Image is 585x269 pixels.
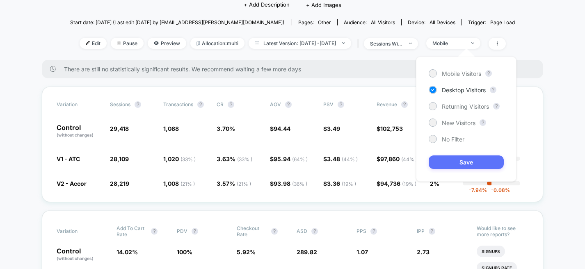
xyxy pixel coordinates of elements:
span: ( 19 % ) [342,181,356,187]
span: 97,860 [380,155,417,162]
img: calendar [255,41,259,45]
span: 1.07 [356,248,368,255]
span: 3.70 % [217,125,235,132]
span: -0.08 % [487,187,510,193]
span: 14.02 % [117,248,138,255]
span: All Visitors [371,19,395,25]
button: Save [429,155,504,169]
span: (without changes) [57,132,94,137]
span: 1,088 [163,125,179,132]
span: 28,219 [110,180,129,187]
span: 29,418 [110,125,129,132]
span: Mobile Visitors [442,70,481,77]
span: Start date: [DATE] (Last edit [DATE] by [EMAIL_ADDRESS][PERSON_NAME][DOMAIN_NAME]) [70,19,284,25]
span: $ [323,180,356,187]
span: other [318,19,331,25]
button: ? [401,101,408,108]
span: 289.82 [297,248,317,255]
span: Device: [401,19,462,25]
span: $ [377,180,416,187]
span: (without changes) [57,256,94,261]
span: ( 33 % ) [237,156,252,162]
span: $ [270,180,307,187]
span: 1,020 [163,155,196,162]
span: Edit [80,38,107,49]
div: Mobile [432,40,465,46]
span: + Add Description [244,1,290,9]
span: V1 - ATC [57,155,80,162]
p: Would like to see more reports? [477,225,528,237]
span: New Visitors [442,119,475,126]
img: end [342,42,345,44]
span: | [355,38,364,50]
span: 1,008 [163,180,195,187]
button: ? [338,101,344,108]
span: ( 44 % ) [401,156,417,162]
span: ( 36 % ) [292,181,307,187]
span: $ [270,155,308,162]
span: ( 44 % ) [342,156,358,162]
span: There are still no statistically significant results. We recommend waiting a few more days [64,66,527,73]
span: 100 % [177,248,192,255]
button: ? [493,103,500,109]
span: Returning Visitors [442,103,489,110]
span: PDV [177,228,187,234]
span: 102,753 [380,125,403,132]
span: + Add Images [306,2,341,8]
button: ? [151,228,158,235]
button: ? [192,228,198,235]
span: 95.94 [274,155,308,162]
span: $ [323,155,358,162]
span: PSV [323,101,334,107]
span: -7.94 % [469,187,487,193]
span: Checkout Rate [237,225,267,237]
img: edit [86,41,90,45]
span: 5.92 % [237,248,256,255]
span: Add To Cart Rate [117,225,147,237]
span: ( 21 % ) [181,181,195,187]
button: ? [311,228,318,235]
span: AOV [270,101,281,107]
li: Signups [477,246,505,257]
span: Page Load [490,19,515,25]
div: Audience: [344,19,395,25]
button: ? [197,101,204,108]
span: ( 64 % ) [292,156,308,162]
img: end [117,41,121,45]
span: Variation [57,101,102,108]
span: $ [270,125,290,132]
p: Control [57,248,108,262]
span: 3.63 % [217,155,252,162]
span: 94,736 [380,180,416,187]
span: No Filter [442,136,464,143]
span: Preview [148,38,186,49]
span: Variation [57,225,102,237]
span: $ [377,155,417,162]
span: V2 - Accor [57,180,87,187]
span: $ [377,125,403,132]
p: Control [57,124,102,138]
span: ASD [297,228,307,234]
img: end [471,42,474,44]
span: 28,109 [110,155,129,162]
div: sessions with impression [370,41,403,47]
span: 3.49 [327,125,340,132]
button: ? [228,101,234,108]
span: $ [323,125,340,132]
span: Allocation: multi [190,38,245,49]
button: ? [429,228,435,235]
span: Transactions [163,101,193,107]
button: ? [135,101,141,108]
span: 2.73 [417,248,430,255]
span: 3.36 [327,180,356,187]
span: all devices [430,19,455,25]
img: end [409,43,412,44]
button: ? [485,70,492,77]
button: ? [490,87,496,93]
span: ( 19 % ) [402,181,416,187]
div: Pages: [298,19,331,25]
span: 94.44 [274,125,290,132]
span: 93.98 [274,180,307,187]
span: Desktop Visitors [442,87,486,93]
span: 3.57 % [217,180,251,187]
